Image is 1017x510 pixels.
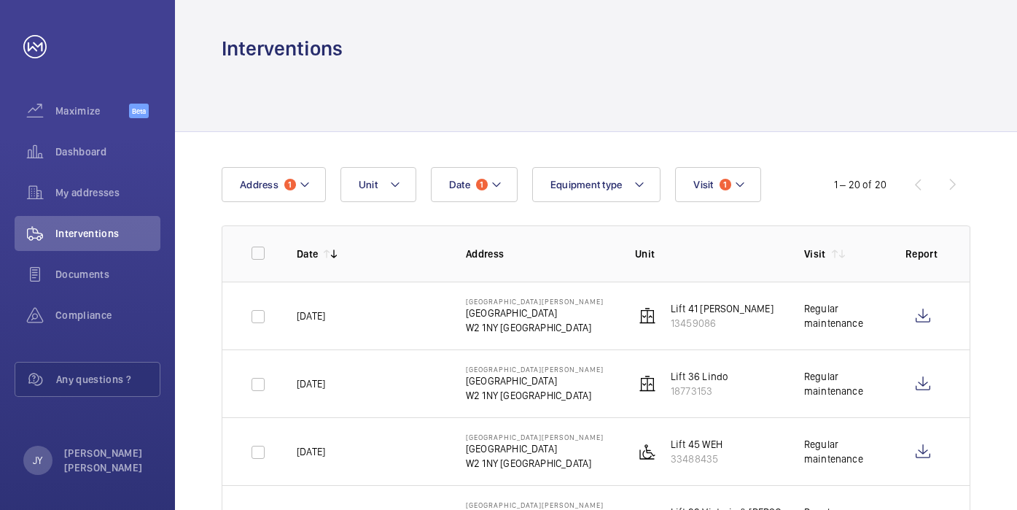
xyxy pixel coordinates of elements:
[466,441,604,456] p: [GEOGRAPHIC_DATA]
[240,179,278,190] span: Address
[466,456,604,471] p: W2 1NY [GEOGRAPHIC_DATA]
[297,376,325,391] p: [DATE]
[671,384,728,398] p: 18773153
[55,226,160,241] span: Interventions
[639,443,656,460] img: platform_lift.svg
[671,316,774,331] p: 13459086
[297,247,318,261] p: Date
[671,301,774,316] p: Lift 41 [PERSON_NAME]
[804,247,826,261] p: Visit
[449,179,470,190] span: Date
[635,247,781,261] p: Unit
[476,179,488,190] span: 1
[222,35,343,62] h1: Interventions
[639,375,656,393] img: elevator.svg
[550,179,623,190] span: Equipment type
[297,444,325,459] p: [DATE]
[284,179,296,190] span: 1
[56,372,160,387] span: Any questions ?
[466,320,604,335] p: W2 1NY [GEOGRAPHIC_DATA]
[33,453,42,468] p: JY
[55,144,160,159] span: Dashboard
[905,247,940,261] p: Report
[55,267,160,282] span: Documents
[64,446,152,475] p: [PERSON_NAME] [PERSON_NAME]
[720,179,731,190] span: 1
[55,104,129,118] span: Maximize
[804,437,882,466] div: Regular maintenance
[359,179,378,190] span: Unit
[466,306,604,320] p: [GEOGRAPHIC_DATA]
[55,185,160,200] span: My addresses
[532,167,661,202] button: Equipment type
[466,374,604,388] p: [GEOGRAPHIC_DATA]
[693,179,713,190] span: Visit
[671,452,722,466] p: 33488435
[431,167,518,202] button: Date1
[804,369,882,398] div: Regular maintenance
[297,309,325,323] p: [DATE]
[466,365,604,374] p: [GEOGRAPHIC_DATA][PERSON_NAME]
[466,433,604,441] p: [GEOGRAPHIC_DATA][PERSON_NAME]
[834,177,887,192] div: 1 – 20 of 20
[222,167,326,202] button: Address1
[466,297,604,306] p: [GEOGRAPHIC_DATA][PERSON_NAME]
[466,388,604,403] p: W2 1NY [GEOGRAPHIC_DATA]
[671,437,722,452] p: Lift 45 WEH
[340,167,416,202] button: Unit
[129,104,149,118] span: Beta
[804,301,882,331] div: Regular maintenance
[55,308,160,322] span: Compliance
[466,247,612,261] p: Address
[466,501,604,509] p: [GEOGRAPHIC_DATA][PERSON_NAME]
[639,307,656,325] img: elevator.svg
[671,369,728,384] p: Lift 36 Lindo
[675,167,760,202] button: Visit1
